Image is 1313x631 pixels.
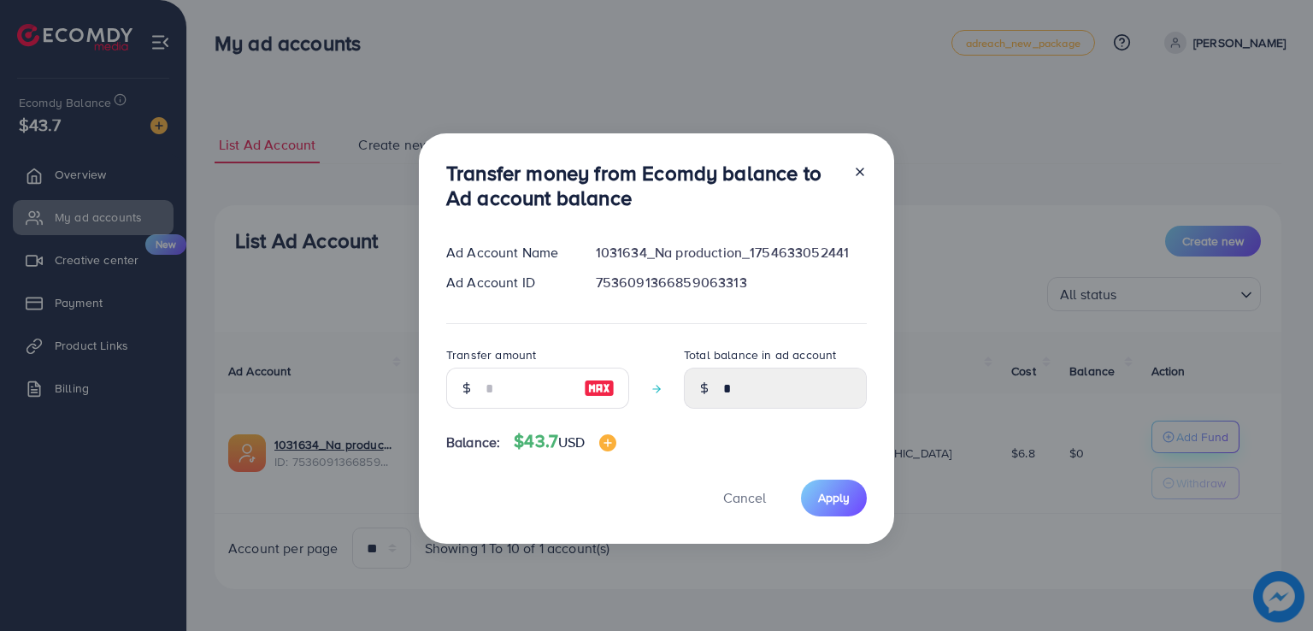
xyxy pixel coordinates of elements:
[433,243,582,262] div: Ad Account Name
[558,433,585,451] span: USD
[723,488,766,507] span: Cancel
[702,480,787,516] button: Cancel
[582,273,880,292] div: 7536091366859063313
[446,346,536,363] label: Transfer amount
[801,480,867,516] button: Apply
[584,378,615,398] img: image
[582,243,880,262] div: 1031634_Na production_1754633052441
[599,434,616,451] img: image
[514,431,615,452] h4: $43.7
[433,273,582,292] div: Ad Account ID
[818,489,850,506] span: Apply
[446,433,500,452] span: Balance:
[446,161,839,210] h3: Transfer money from Ecomdy balance to Ad account balance
[684,346,836,363] label: Total balance in ad account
